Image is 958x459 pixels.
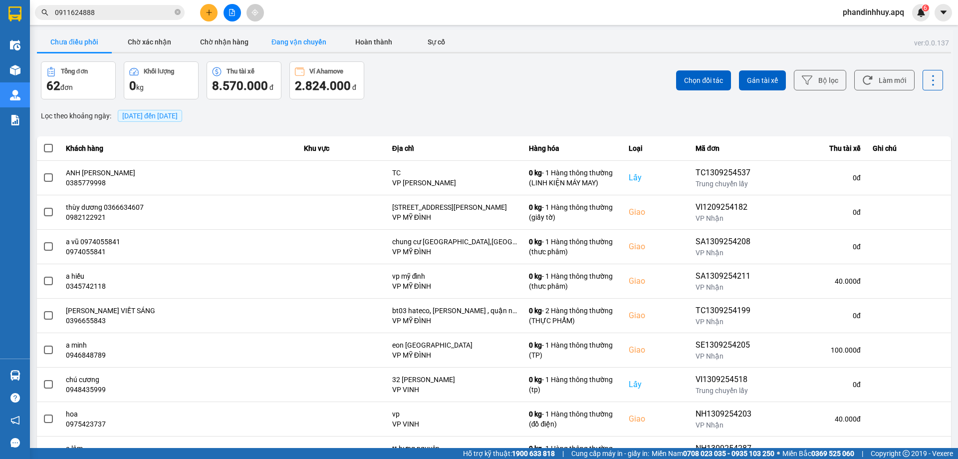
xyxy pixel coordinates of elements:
div: a minh [66,340,292,350]
div: 0974055841 [66,247,292,257]
span: 0 kg [529,376,542,384]
div: - 1 Hàng thông thường (đồ điện) [529,409,617,429]
div: Giao [629,275,684,287]
span: message [10,438,20,448]
div: Ví Ahamove [309,68,343,75]
span: | [562,448,564,459]
input: Tìm tên, số ĐT hoặc mã đơn [55,7,173,18]
div: Trung chuyển lấy [696,179,758,189]
span: 8.570.000 [212,79,268,93]
div: - 1 Hàng thông thường (thưc phâm) [529,237,617,257]
div: 0 đ [770,207,861,217]
button: Ví Ahamove2.824.000 đ [289,61,364,99]
button: Bộ lọc [794,70,846,90]
div: 0 đ [770,311,861,321]
div: VP Nhận [696,213,758,223]
div: VP MỸ ĐÌNH [392,247,517,257]
div: vp [392,409,517,419]
button: plus [200,4,218,21]
div: a lâm [66,444,292,454]
th: Khách hàng [60,136,298,161]
div: 0946848789 [66,350,292,360]
span: search [41,9,48,16]
div: a vũ 0974055841 [66,237,292,247]
div: tt hưng nguyên [392,444,517,454]
div: 0 đ [770,380,861,390]
div: Lấy [629,379,684,391]
th: Hàng hóa [523,136,623,161]
div: thùy dương 0366634607 [66,202,292,212]
div: eon [GEOGRAPHIC_DATA] [392,340,517,350]
div: NH1309254287 [696,443,758,455]
th: Ghi chú [867,136,951,161]
div: Giao [629,344,684,356]
button: Chờ xác nhận [112,32,187,52]
div: ANH [PERSON_NAME] [66,168,292,178]
div: TC [392,168,517,178]
span: 0 kg [529,307,542,315]
div: 0975423737 [66,419,292,429]
img: logo [5,54,12,103]
div: VP Nhận [696,420,758,430]
div: hoa [66,409,292,419]
span: file-add [229,9,236,16]
div: 0385779998 [66,178,292,188]
button: Làm mới [854,70,915,90]
img: solution-icon [10,115,20,125]
div: - 1 Hàng thông thường (tp) [529,375,617,395]
div: Giao [629,413,684,425]
button: caret-down [935,4,952,21]
div: VP [PERSON_NAME] [392,178,517,188]
div: chung cư [GEOGRAPHIC_DATA],[GEOGRAPHIC_DATA] [392,237,517,247]
div: VP Nhận [696,351,758,361]
div: 0345742118 [66,281,292,291]
img: warehouse-icon [10,370,20,381]
span: Miền Nam [652,448,774,459]
div: - 1 Hàng thông thường (giấy tờ) [529,202,617,222]
span: [DATE] đến [DATE] [118,110,182,122]
span: Lọc theo khoảng ngày : [41,110,111,121]
div: VP VINH [392,385,517,395]
div: đơn [46,78,110,94]
div: - 2 Hàng thông thường (THỰC PHẨM) [529,306,617,326]
div: 100.000 đ [770,345,861,355]
span: 6 [924,4,927,11]
div: 40.000 đ [770,414,861,424]
strong: 0708 023 035 - 0935 103 250 [683,450,774,458]
div: SA1309254208 [696,236,758,248]
div: 40.000 đ [770,276,861,286]
span: Gán tài xế [747,75,778,85]
div: đ [212,78,276,94]
button: Sự cố [411,32,461,52]
div: Khối lượng [144,68,174,75]
div: 0948435999 [66,385,292,395]
button: aim [246,4,264,21]
div: Thu tài xế [227,68,254,75]
span: 13/09/2025 đến 13/09/2025 [122,112,178,120]
span: notification [10,416,20,425]
span: Chọn đối tác [684,75,723,85]
span: ⚪️ [777,452,780,456]
div: VP MỸ ĐÌNH [392,350,517,360]
div: VI1209254182 [696,201,758,213]
span: close-circle [175,8,181,17]
div: Giao [629,206,684,218]
span: 62 [46,79,60,93]
div: chú cương [66,375,292,385]
button: Chưa điều phối [37,32,112,52]
button: Chờ nhận hàng [187,32,261,52]
span: 0 kg [529,169,542,177]
span: caret-down [939,8,948,17]
div: VI1309254518 [696,374,758,386]
div: - 1 Hàng thông thường (thưc phâm) [529,271,617,291]
div: - 1 Hàng thông thường (LINH KIỆN MÁY MAY) [529,168,617,188]
div: Tổng đơn [61,68,88,75]
div: 0 đ [770,242,861,252]
span: plus [206,9,213,16]
span: 2.824.000 [295,79,351,93]
span: aim [251,9,258,16]
span: Miền Bắc [782,448,854,459]
span: 0 kg [529,341,542,349]
span: 0 kg [529,238,542,246]
div: Thu tài xế [770,142,861,154]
